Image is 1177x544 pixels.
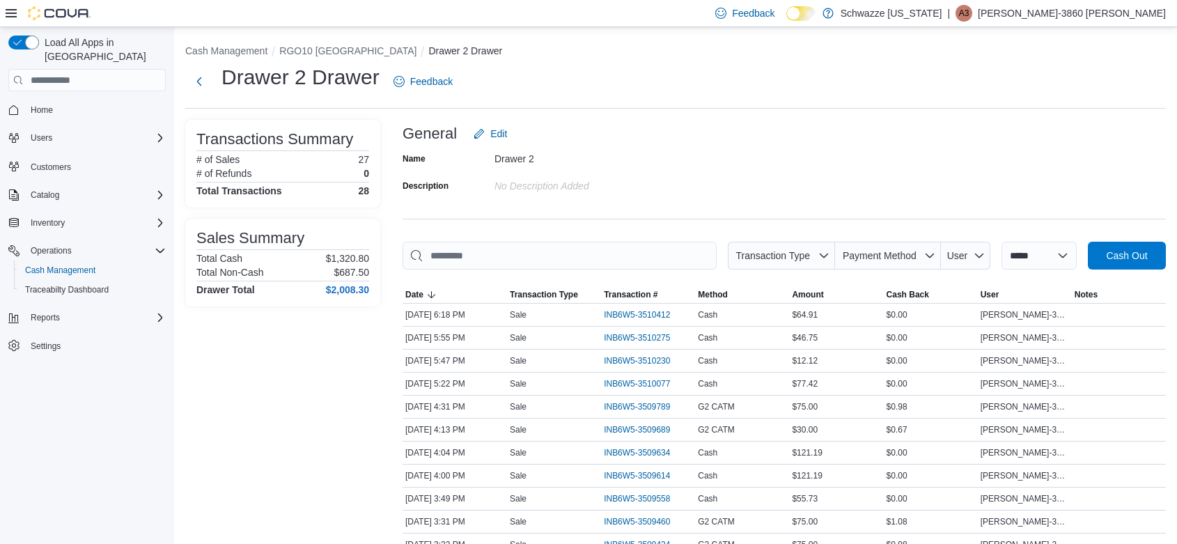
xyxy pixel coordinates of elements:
div: [DATE] 4:13 PM [403,421,507,438]
div: [DATE] 6:18 PM [403,306,507,323]
span: User [981,289,999,300]
span: G2 CATM [698,516,734,527]
a: Customers [25,159,77,176]
h4: Total Transactions [196,185,282,196]
p: $1,320.80 [326,253,369,264]
h6: Total Cash [196,253,242,264]
span: $75.00 [792,401,818,412]
div: $0.00 [884,490,978,507]
h4: Drawer Total [196,284,255,295]
div: [DATE] 4:00 PM [403,467,507,484]
label: Name [403,153,426,164]
div: $0.98 [884,398,978,415]
span: INB6W5-3510077 [604,378,670,389]
p: Sale [510,378,527,389]
span: Transaction Type [735,250,810,261]
button: Notes [1072,286,1166,303]
h3: General [403,125,457,142]
button: Catalog [3,185,171,205]
span: Cash [698,332,717,343]
label: Description [403,180,449,192]
span: Catalog [31,189,59,201]
button: Home [3,100,171,120]
button: INB6W5-3510230 [604,352,684,369]
p: 0 [364,168,369,179]
span: Notes [1075,289,1098,300]
span: $121.19 [792,470,822,481]
p: Sale [510,355,527,366]
p: Schwazze [US_STATE] [841,5,942,22]
span: [PERSON_NAME]-3710 [PERSON_NAME] [981,378,1069,389]
button: RGO10 [GEOGRAPHIC_DATA] [279,45,416,56]
span: [PERSON_NAME]-3710 [PERSON_NAME] [981,470,1069,481]
button: Operations [25,242,77,259]
button: Cash Out [1088,242,1166,270]
button: Customers [3,156,171,176]
img: Cova [28,6,91,20]
button: Operations [3,241,171,261]
span: Date [405,289,423,300]
input: This is a search bar. As you type, the results lower in the page will automatically filter. [403,242,717,270]
span: Transaction # [604,289,657,300]
button: INB6W5-3509689 [604,421,684,438]
h6: # of Sales [196,154,240,165]
span: Inventory [31,217,65,228]
h1: Drawer 2 Drawer [221,63,380,91]
div: [DATE] 3:49 PM [403,490,507,507]
span: Method [698,289,728,300]
button: Edit [468,120,513,148]
button: INB6W5-3510077 [604,375,684,392]
span: $77.42 [792,378,818,389]
span: Reports [31,312,60,323]
div: [DATE] 4:04 PM [403,444,507,461]
button: INB6W5-3509558 [604,490,684,507]
span: Home [25,101,166,118]
button: Catalog [25,187,65,203]
span: Customers [31,162,71,173]
button: Inventory [25,215,70,231]
button: INB6W5-3509634 [604,444,684,461]
button: Drawer 2 Drawer [428,45,502,56]
nav: Complex example [8,94,166,392]
div: [DATE] 5:47 PM [403,352,507,369]
div: $0.00 [884,375,978,392]
p: $687.50 [334,267,369,278]
span: [PERSON_NAME]-3710 [PERSON_NAME] [981,401,1069,412]
button: Payment Method [835,242,941,270]
button: Cash Management [14,261,171,280]
span: Inventory [25,215,166,231]
div: Drawer 2 [494,148,681,164]
button: Users [25,130,58,146]
a: Settings [25,338,66,355]
button: INB6W5-3509789 [604,398,684,415]
span: Dark Mode [786,21,787,22]
button: User [978,286,1072,303]
span: $46.75 [792,332,818,343]
button: Settings [3,336,171,356]
button: INB6W5-3510275 [604,329,684,346]
span: Cash Management [20,262,166,279]
span: Cash [698,355,717,366]
a: Feedback [388,68,458,95]
span: [PERSON_NAME]-3710 [PERSON_NAME] [981,493,1069,504]
span: Reports [25,309,166,326]
span: Catalog [25,187,166,203]
span: $30.00 [792,424,818,435]
div: $1.08 [884,513,978,530]
h4: $2,008.30 [326,284,369,295]
span: $75.00 [792,516,818,527]
p: Sale [510,401,527,412]
button: User [941,242,990,270]
span: Cash Back [887,289,929,300]
p: Sale [510,516,527,527]
div: $0.00 [884,329,978,346]
span: Cash [698,447,717,458]
button: Amount [789,286,883,303]
button: Users [3,128,171,148]
span: INB6W5-3509689 [604,424,670,435]
p: Sale [510,424,527,435]
div: [DATE] 4:31 PM [403,398,507,415]
span: [PERSON_NAME]-3710 [PERSON_NAME] [981,516,1069,527]
button: Cash Back [884,286,978,303]
p: Sale [510,447,527,458]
